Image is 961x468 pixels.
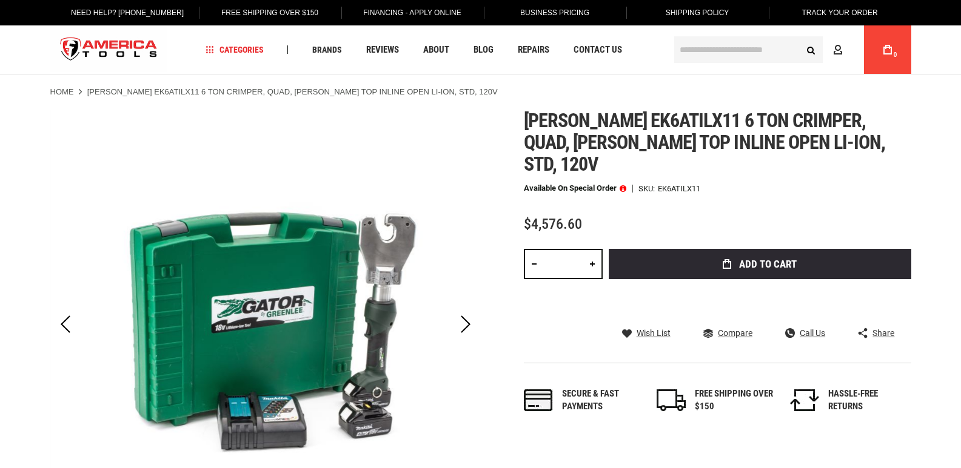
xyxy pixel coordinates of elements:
[468,42,499,58] a: Blog
[366,45,399,54] span: Reviews
[622,328,671,338] a: Wish List
[609,249,911,279] button: Add to Cart
[87,87,498,96] strong: [PERSON_NAME] EK6ATILX11 6 TON CRIMPER, QUAD, [PERSON_NAME] TOP INLINE OPEN LI-ION, STD, 120V
[790,389,819,411] img: returns
[474,45,494,54] span: Blog
[637,329,671,337] span: Wish List
[512,42,555,58] a: Repairs
[361,42,404,58] a: Reviews
[50,87,74,97] a: Home
[739,259,797,269] span: Add to Cart
[524,389,553,411] img: payments
[307,42,347,58] a: Brands
[50,27,168,73] a: store logo
[206,45,264,54] span: Categories
[894,51,897,58] span: 0
[638,185,658,193] strong: SKU
[518,45,549,54] span: Repairs
[574,45,622,54] span: Contact Us
[418,42,455,58] a: About
[658,185,700,193] div: EK6ATILX11
[524,216,582,232] span: $4,576.60
[312,45,342,54] span: Brands
[828,387,907,414] div: HASSLE-FREE RETURNS
[423,45,449,54] span: About
[785,328,825,338] a: Call Us
[524,109,886,176] span: [PERSON_NAME] ek6atilx11 6 ton crimper, quad, [PERSON_NAME] top inline open li-ion, std, 120v
[703,328,752,338] a: Compare
[666,8,729,17] span: Shipping Policy
[695,387,774,414] div: FREE SHIPPING OVER $150
[657,389,686,411] img: shipping
[800,329,825,337] span: Call Us
[800,38,823,61] button: Search
[50,27,168,73] img: America Tools
[872,329,894,337] span: Share
[200,42,269,58] a: Categories
[606,283,914,318] iframe: Secure express checkout frame
[524,184,626,193] p: Available on Special Order
[718,329,752,337] span: Compare
[562,387,641,414] div: Secure & fast payments
[876,25,899,74] a: 0
[568,42,628,58] a: Contact Us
